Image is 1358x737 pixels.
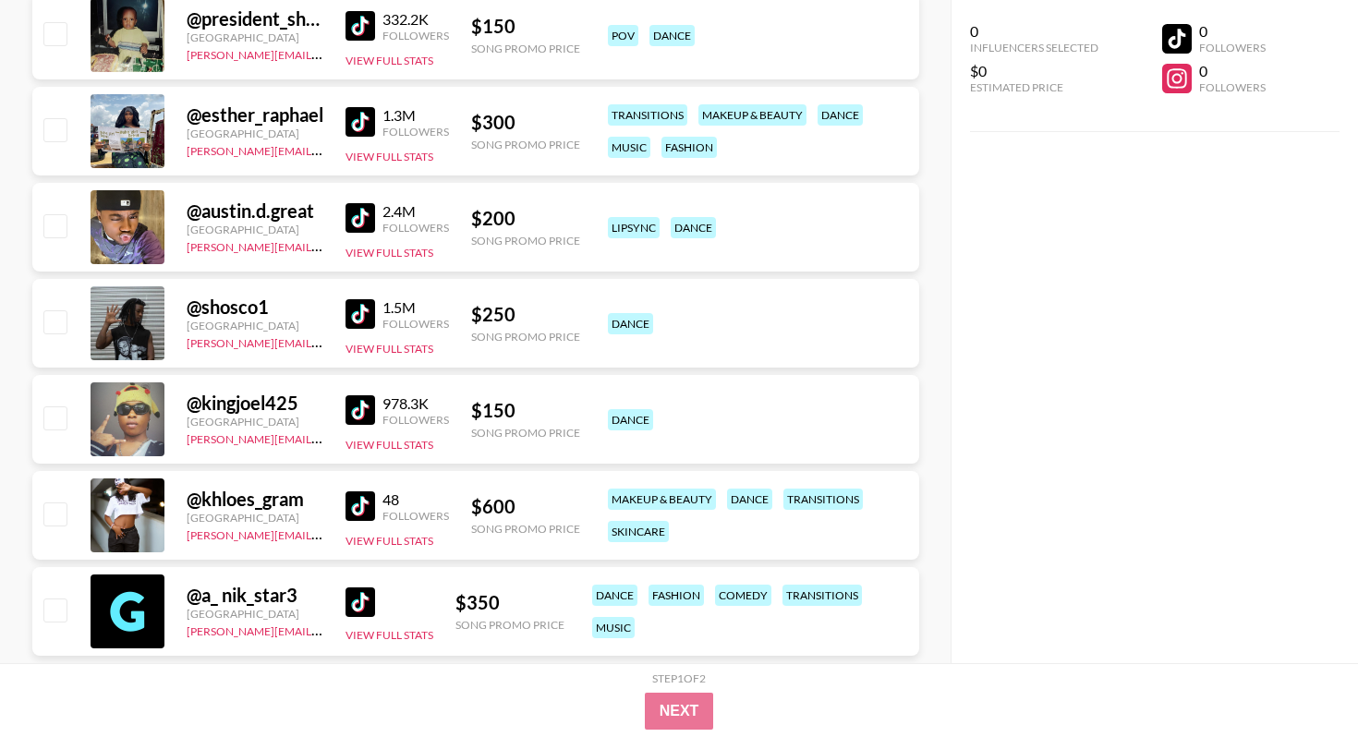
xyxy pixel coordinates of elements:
div: [GEOGRAPHIC_DATA] [187,319,323,332]
div: 2.4M [382,202,449,221]
button: View Full Stats [346,342,433,356]
div: Followers [382,221,449,235]
div: $ 200 [471,207,580,230]
div: 0 [970,22,1098,41]
div: fashion [661,137,717,158]
a: [PERSON_NAME][EMAIL_ADDRESS][DOMAIN_NAME] [187,236,460,254]
div: Song Promo Price [471,522,580,536]
div: [GEOGRAPHIC_DATA] [187,607,323,621]
div: [GEOGRAPHIC_DATA] [187,127,323,140]
button: View Full Stats [346,628,433,642]
div: lipsync [608,217,660,238]
div: @ kingjoel425 [187,392,323,415]
div: Followers [382,29,449,42]
div: Song Promo Price [471,234,580,248]
div: dance [727,489,772,510]
div: @ president_shakz [187,7,323,30]
div: Estimated Price [970,80,1098,94]
button: Next [645,693,714,730]
div: Song Promo Price [471,138,580,151]
div: [GEOGRAPHIC_DATA] [187,511,323,525]
div: Followers [382,125,449,139]
a: [PERSON_NAME][EMAIL_ADDRESS][DOMAIN_NAME] [187,332,460,350]
div: dance [608,409,653,430]
img: TikTok [346,395,375,425]
div: @ austin.d.great [187,199,323,223]
div: @ khloes_gram [187,488,323,511]
div: Followers [382,413,449,427]
div: $ 150 [471,399,580,422]
div: Song Promo Price [471,426,580,440]
div: Followers [382,317,449,331]
a: [PERSON_NAME][EMAIL_ADDRESS][DOMAIN_NAME] [187,621,460,638]
div: makeup & beauty [608,489,716,510]
div: @ esther_raphael [187,103,323,127]
div: Followers [1199,41,1266,54]
div: $ 150 [471,15,580,38]
div: dance [592,585,637,606]
div: @ a_ nik_star3 [187,584,323,607]
div: Song Promo Price [471,330,580,344]
div: Song Promo Price [455,618,564,632]
div: transitions [782,585,862,606]
div: @ shosco1 [187,296,323,319]
button: View Full Stats [346,246,433,260]
img: TikTok [346,11,375,41]
div: 0 [1199,62,1266,80]
img: TikTok [346,203,375,233]
a: [PERSON_NAME][EMAIL_ADDRESS][DOMAIN_NAME] [187,140,460,158]
div: $0 [970,62,1098,80]
a: [PERSON_NAME][EMAIL_ADDRESS][DOMAIN_NAME] [187,429,460,446]
a: [PERSON_NAME][EMAIL_ADDRESS][DOMAIN_NAME] [187,44,460,62]
div: [GEOGRAPHIC_DATA] [187,30,323,44]
button: View Full Stats [346,438,433,452]
button: View Full Stats [346,54,433,67]
img: TikTok [346,587,375,617]
div: dance [649,25,695,46]
img: TikTok [346,491,375,521]
button: View Full Stats [346,534,433,548]
div: $ 600 [471,495,580,518]
div: skincare [608,521,669,542]
div: transitions [608,104,687,126]
a: [PERSON_NAME][EMAIL_ADDRESS][DOMAIN_NAME] [187,525,460,542]
div: Song Promo Price [471,42,580,55]
button: View Full Stats [346,150,433,163]
div: 1.5M [382,298,449,317]
div: 978.3K [382,394,449,413]
iframe: Drift Widget Chat Controller [1266,645,1336,715]
div: Followers [382,509,449,523]
div: pov [608,25,638,46]
div: Followers [1199,80,1266,94]
div: music [592,617,635,638]
div: dance [818,104,863,126]
div: 332.2K [382,10,449,29]
div: $ 250 [471,303,580,326]
div: [GEOGRAPHIC_DATA] [187,415,323,429]
div: $ 350 [455,591,564,614]
div: dance [608,313,653,334]
div: 1.3M [382,106,449,125]
div: fashion [649,585,704,606]
div: transitions [783,489,863,510]
div: comedy [715,585,771,606]
div: 48 [382,490,449,509]
div: $ 300 [471,111,580,134]
div: makeup & beauty [698,104,806,126]
div: dance [671,217,716,238]
div: [GEOGRAPHIC_DATA] [187,223,323,236]
div: music [608,137,650,158]
div: 0 [1199,22,1266,41]
img: TikTok [346,107,375,137]
div: Step 1 of 2 [652,671,706,685]
img: TikTok [346,299,375,329]
div: Influencers Selected [970,41,1098,54]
